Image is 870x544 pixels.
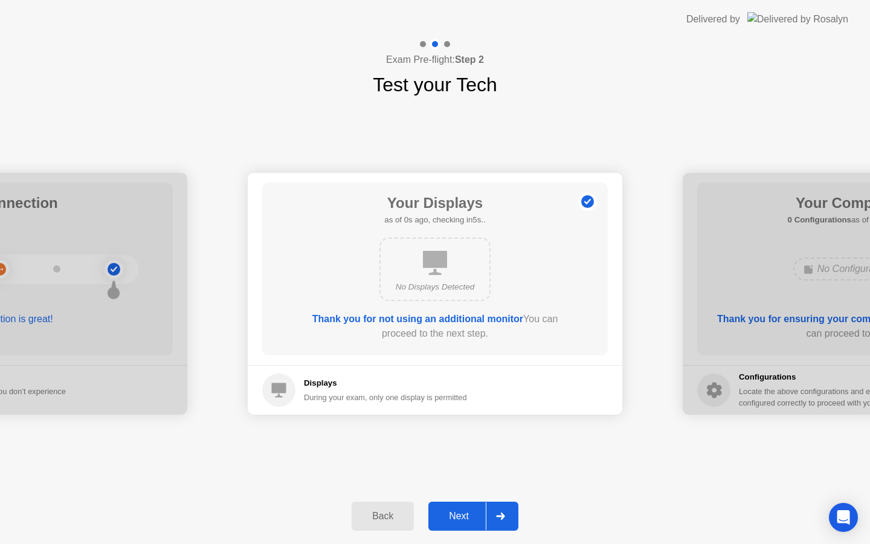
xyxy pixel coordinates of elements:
[390,281,480,293] div: No Displays Detected
[384,214,485,226] h5: as of 0s ago, checking in5s..
[428,502,518,531] button: Next
[373,70,497,99] h1: Test your Tech
[352,502,414,531] button: Back
[386,53,484,67] h4: Exam Pre-flight:
[432,511,486,522] div: Next
[355,511,410,522] div: Back
[304,392,467,403] div: During your exam, only one display is permitted
[297,312,573,341] div: You can proceed to the next step.
[312,314,523,324] b: Thank you for not using an additional monitor
[747,12,848,26] img: Delivered by Rosalyn
[829,503,858,532] div: Open Intercom Messenger
[686,12,740,27] div: Delivered by
[455,54,484,65] b: Step 2
[304,377,467,389] h5: Displays
[384,192,485,214] h1: Your Displays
